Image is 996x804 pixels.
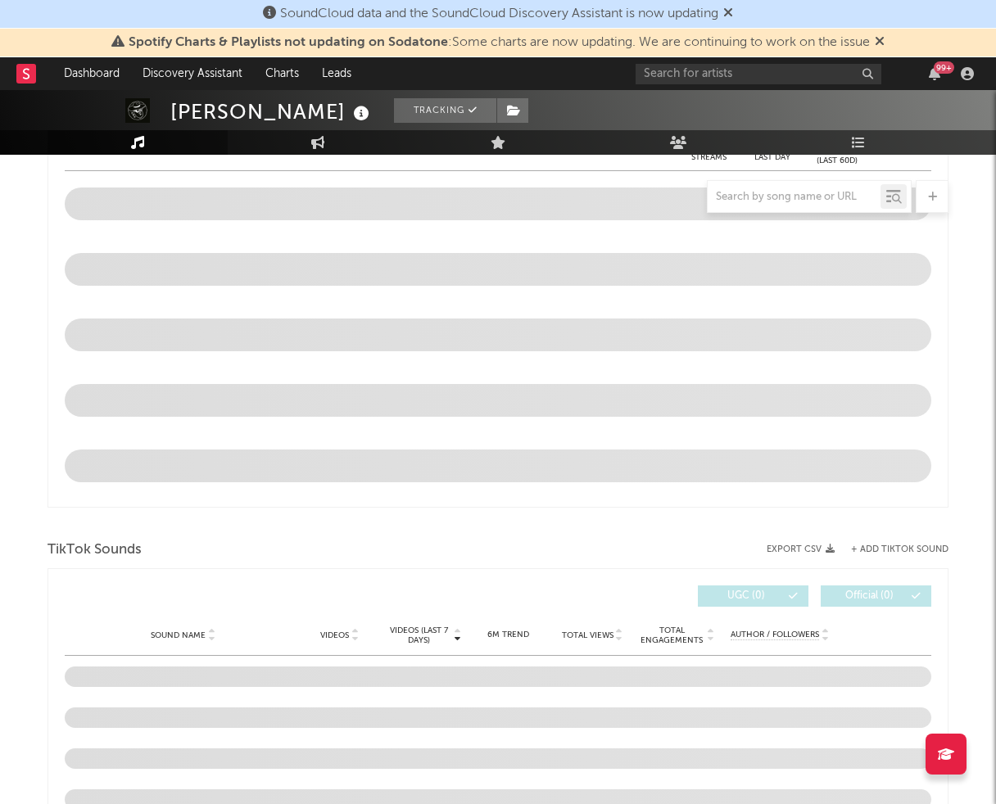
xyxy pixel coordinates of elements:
[709,591,784,601] span: UGC ( 0 )
[636,64,881,84] input: Search for artists
[708,191,881,204] input: Search by song name or URL
[831,591,907,601] span: Official ( 0 )
[310,57,363,90] a: Leads
[821,585,931,607] button: Official(0)
[767,544,835,554] button: Export CSV
[562,630,613,640] span: Total Views
[934,61,954,74] div: 99 +
[320,630,349,640] span: Videos
[386,626,452,645] span: Videos (last 7 days)
[929,67,940,80] button: 99+
[280,7,718,20] span: SoundCloud data and the SoundCloud Discovery Assistant is now updating
[835,545,948,554] button: + Add TikTok Sound
[129,36,870,49] span: : Some charts are now updating. We are continuing to work on the issue
[254,57,310,90] a: Charts
[131,57,254,90] a: Discovery Assistant
[48,540,142,560] span: TikTok Sounds
[170,98,373,125] div: [PERSON_NAME]
[470,629,546,641] div: 6M Trend
[394,98,496,123] button: Tracking
[851,545,948,554] button: + Add TikTok Sound
[698,585,808,607] button: UGC(0)
[723,7,733,20] span: Dismiss
[731,630,819,640] span: Author / Followers
[875,36,885,49] span: Dismiss
[639,626,705,645] span: Total Engagements
[52,57,131,90] a: Dashboard
[129,36,448,49] span: Spotify Charts & Playlists not updating on Sodatone
[151,630,206,640] span: Sound Name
